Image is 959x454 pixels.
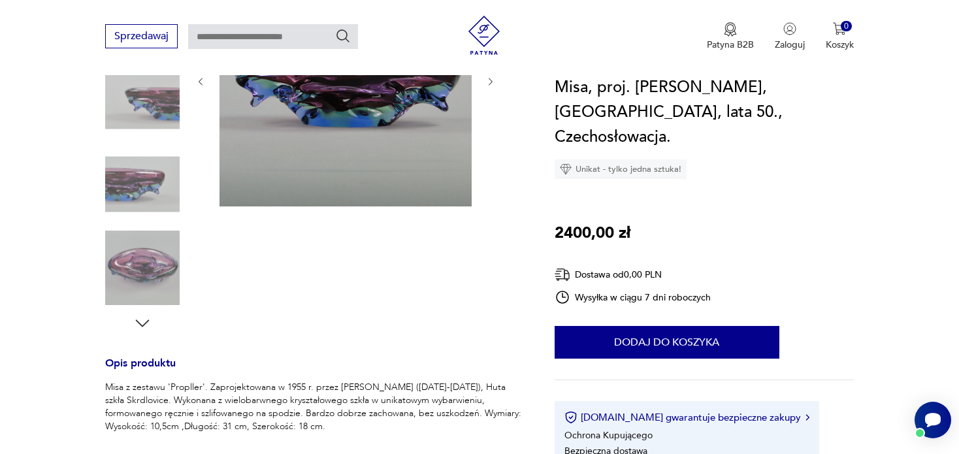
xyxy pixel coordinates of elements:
img: Ikona koszyka [833,22,846,35]
img: Ikona dostawy [555,267,570,283]
button: Patyna B2B [707,22,754,51]
button: Zaloguj [775,22,805,51]
button: Dodaj do koszyka [555,326,779,359]
img: Zdjęcie produktu Misa, proj. Jan Kotik, Skroldovice, lata 50., Czechosłowacja. [105,231,180,305]
div: Unikat - tylko jedna sztuka! [555,159,687,179]
img: Zdjęcie produktu Misa, proj. Jan Kotik, Skroldovice, lata 50., Czechosłowacja. [105,64,180,138]
img: Ikonka użytkownika [783,22,796,35]
button: Sprzedawaj [105,24,178,48]
li: Ochrona Kupującego [564,429,653,442]
div: Dostawa od 0,00 PLN [555,267,711,283]
iframe: Smartsupp widget button [915,402,951,438]
img: Ikona certyfikatu [564,411,577,424]
div: 0 [841,21,852,32]
div: Wysyłka w ciągu 7 dni roboczych [555,289,711,305]
p: Koszyk [826,39,854,51]
img: Patyna - sklep z meblami i dekoracjami vintage [464,16,504,55]
p: Patyna B2B [707,39,754,51]
p: Misa z zestawu 'Propller'. Zaprojektowana w 1955 r. przez [PERSON_NAME] ([DATE]-[DATE]), Huta szk... [105,381,523,433]
img: Ikona medalu [724,22,737,37]
a: Sprzedawaj [105,33,178,42]
p: 2400,00 zł [555,221,630,246]
a: Ikona medaluPatyna B2B [707,22,754,51]
h1: Misa, proj. [PERSON_NAME], [GEOGRAPHIC_DATA], lata 50., Czechosłowacja. [555,75,854,150]
img: Ikona strzałki w prawo [805,414,809,421]
img: Zdjęcie produktu Misa, proj. Jan Kotik, Skroldovice, lata 50., Czechosłowacja. [105,147,180,221]
button: 0Koszyk [826,22,854,51]
img: Ikona diamentu [560,163,572,175]
h3: Opis produktu [105,359,523,381]
button: Szukaj [335,28,351,44]
button: [DOMAIN_NAME] gwarantuje bezpieczne zakupy [564,411,809,424]
p: Zaloguj [775,39,805,51]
